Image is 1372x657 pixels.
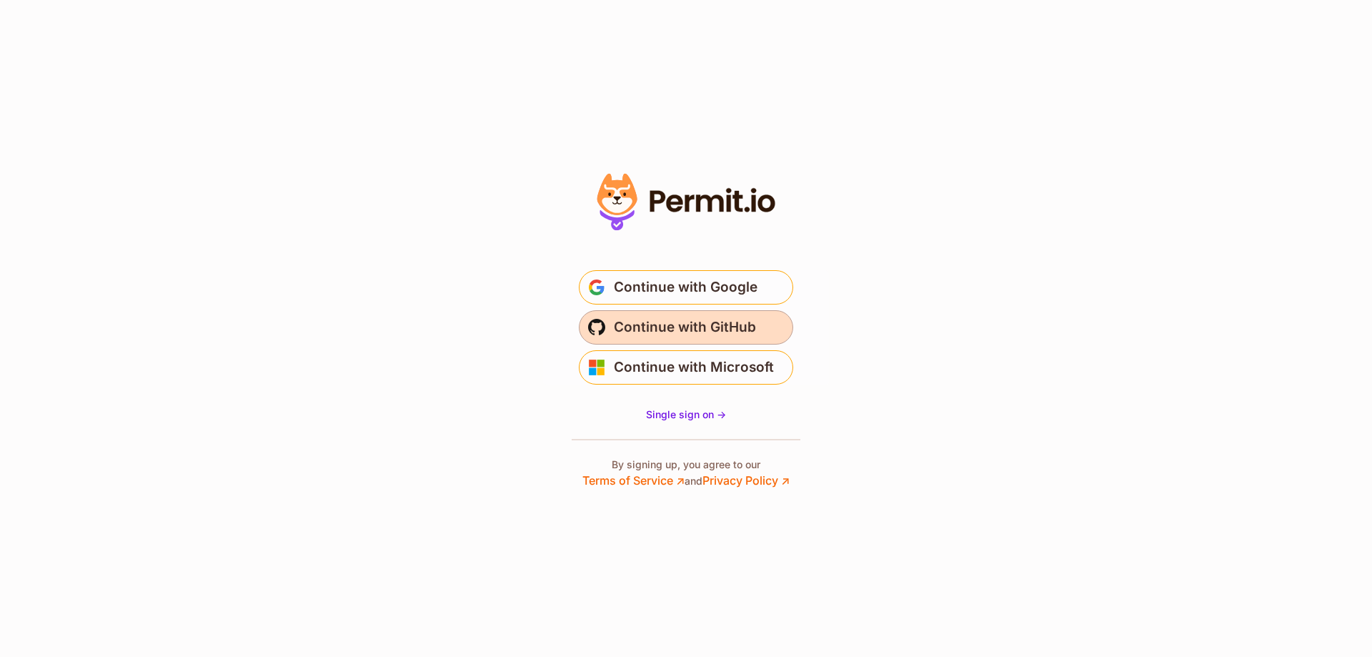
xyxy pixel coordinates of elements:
a: Privacy Policy ↗ [702,473,790,488]
span: Single sign on -> [646,408,726,420]
button: Continue with Google [579,270,793,305]
span: Continue with GitHub [614,316,756,339]
a: Single sign on -> [646,407,726,422]
span: Continue with Google [614,276,757,299]
button: Continue with GitHub [579,310,793,345]
p: By signing up, you agree to our and [582,458,790,489]
button: Continue with Microsoft [579,350,793,385]
span: Continue with Microsoft [614,356,774,379]
a: Terms of Service ↗ [582,473,685,488]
